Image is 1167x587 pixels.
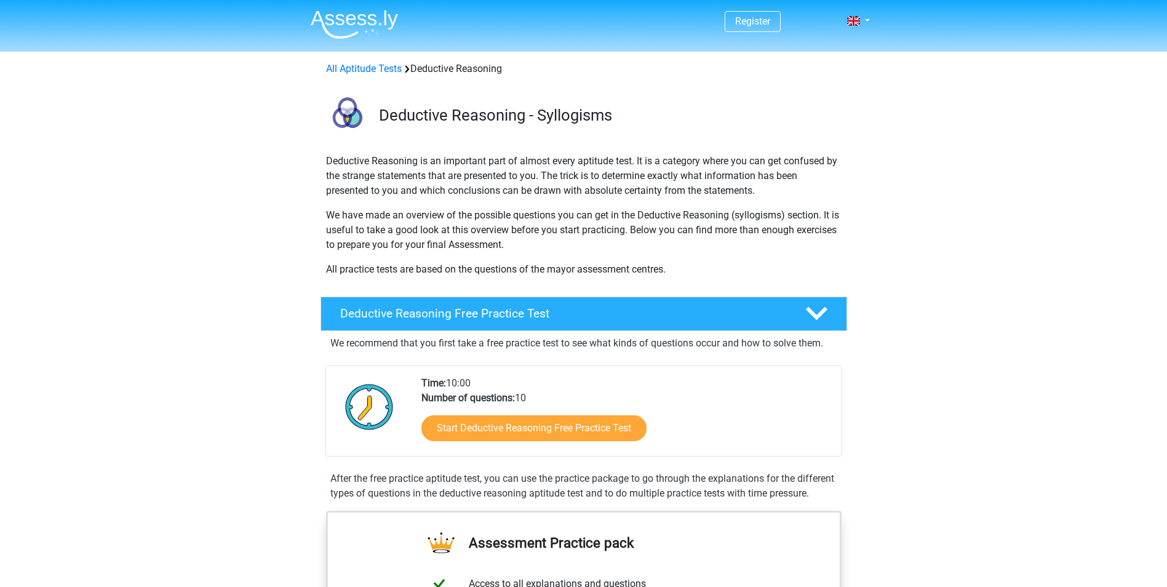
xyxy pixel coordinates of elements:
[338,376,400,437] img: Clock
[340,306,786,321] h4: Deductive Reasoning Free Practice Test
[325,471,842,501] div: After the free practice aptitude test, you can use the practice package to go through the explana...
[316,297,852,331] a: Deductive Reasoning Free Practice Test
[321,62,846,76] div: Deductive Reasoning
[735,15,770,27] a: Register
[421,377,446,389] b: Time:
[326,208,842,252] p: We have made an overview of the possible questions you can get in the Deductive Reasoning (syllog...
[326,262,842,277] p: All practice tests are based on the questions of the mayor assessment centres.
[421,415,647,441] a: Start Deductive Reasoning Free Practice Test
[326,63,402,74] a: All Aptitude Tests
[421,392,515,404] b: Number of questions:
[330,336,837,351] p: We recommend that you first take a free practice test to see what kinds of questions occur and ho...
[412,376,841,456] div: 10:00 10
[311,10,398,39] img: Assessly
[379,106,837,125] h3: Deductive Reasoning - Syllogisms
[321,91,373,143] img: deductive reasoning
[326,154,842,198] p: Deductive Reasoning is an important part of almost every aptitude test. It is a category where yo...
